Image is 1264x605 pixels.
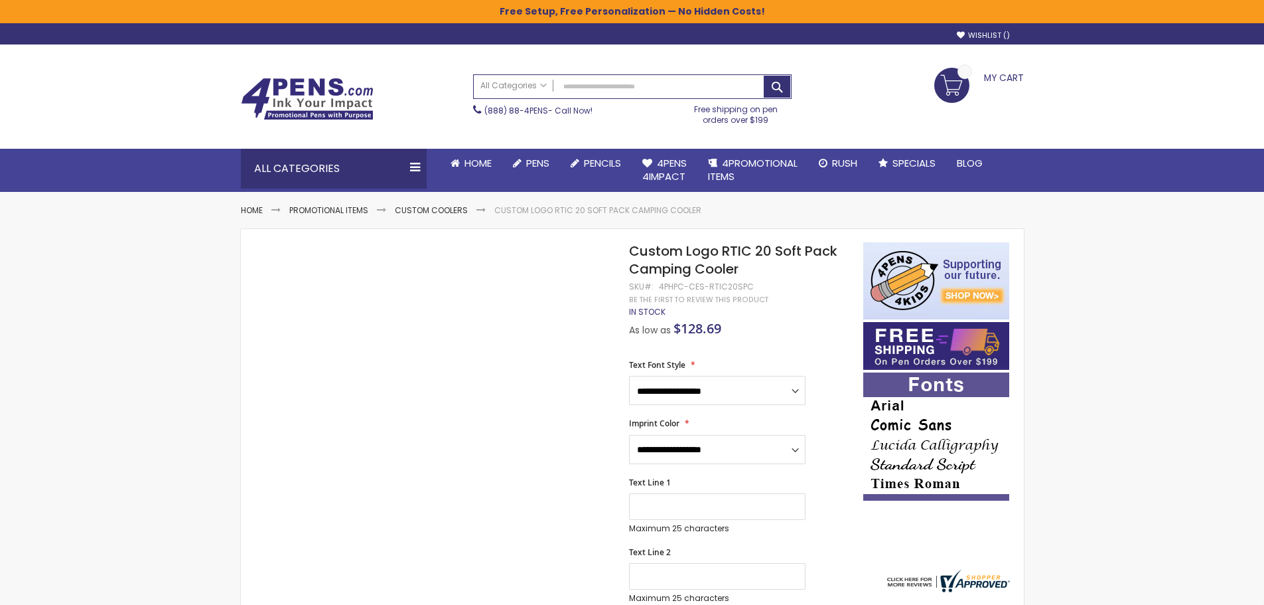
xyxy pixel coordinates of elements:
span: 4Pens 4impact [642,156,687,183]
a: Custom Coolers [395,205,468,216]
span: Text Font Style [629,359,685,371]
span: As low as [629,323,671,337]
span: 4PROMOTIONAL ITEMS [708,156,798,183]
li: Custom Logo RTIC 20 Soft Pack Camping Cooler [494,205,701,216]
span: Home [464,156,492,170]
a: Wishlist [957,31,1010,41]
a: Home [440,149,502,178]
span: Custom Logo RTIC 20 Soft Pack Camping Cooler [629,242,837,278]
span: Blog [957,156,983,170]
img: font-personalization-examples [863,373,1009,501]
img: Free shipping on orders over $199 [863,322,1009,370]
span: Pencils [584,156,621,170]
a: 4PROMOTIONALITEMS [697,149,808,192]
a: 4Pens4impact [632,149,697,192]
p: Maximum 25 characters [629,593,806,604]
span: Text Line 2 [629,547,671,558]
span: All Categories [480,80,547,91]
span: Pens [526,156,549,170]
div: Free shipping on pen orders over $199 [680,99,792,126]
div: Availability [629,307,666,317]
a: Promotional Items [289,205,368,216]
a: Home [241,205,263,216]
a: Specials [868,149,946,178]
img: 4pens.com widget logo [884,570,1010,592]
span: In stock [629,306,666,317]
strong: SKU [629,281,654,292]
span: $128.69 [673,319,721,337]
a: (888) 88-4PENS [484,105,548,116]
a: Pens [502,149,560,178]
span: Text Line 1 [629,477,671,488]
img: 4pens 4 kids [863,242,1009,319]
a: Pencils [560,149,632,178]
p: Maximum 25 characters [629,523,806,534]
span: Rush [832,156,857,170]
span: Imprint Color [629,418,679,429]
span: Specials [892,156,936,170]
a: Rush [808,149,868,178]
img: 4Pens Custom Pens and Promotional Products [241,78,374,120]
div: All Categories [241,149,427,189]
a: Blog [946,149,993,178]
span: - Call Now! [484,105,593,116]
a: Be the first to review this product [629,295,768,305]
a: All Categories [474,75,553,97]
div: 4PHPC-CES-RTIC20SPC [659,282,754,292]
a: 4pens.com certificate URL [884,584,1010,595]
